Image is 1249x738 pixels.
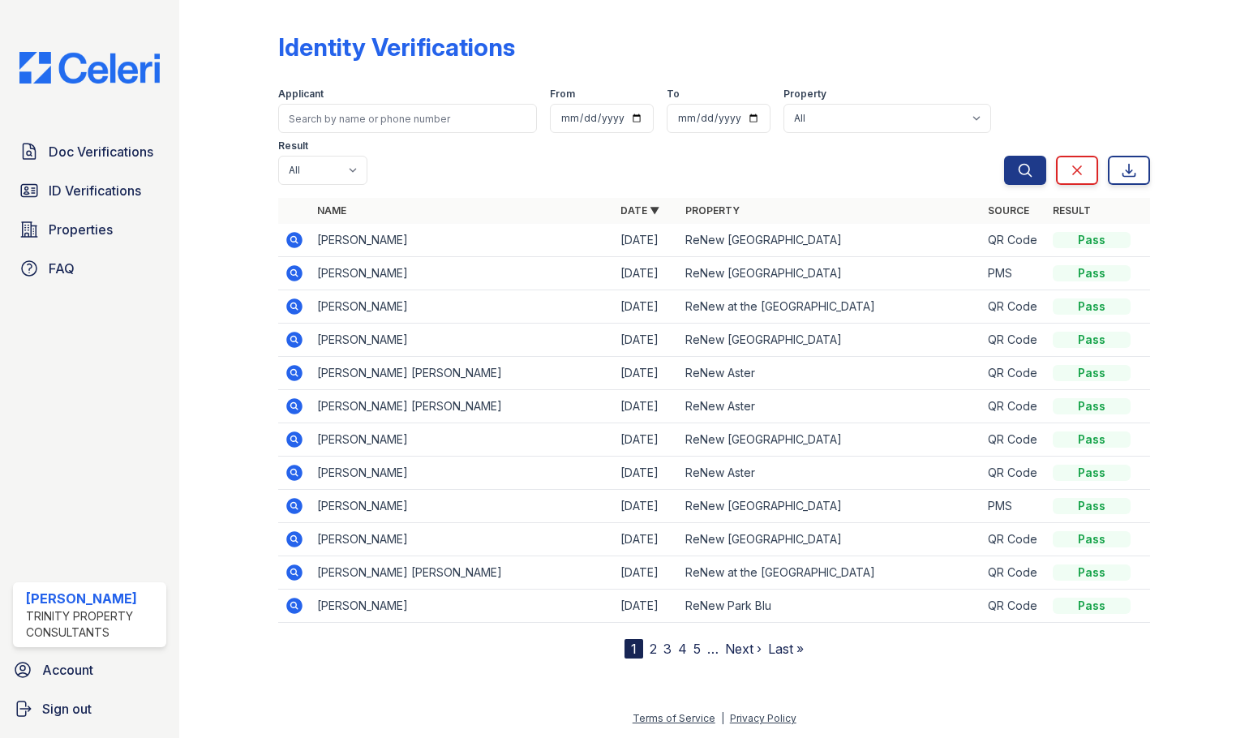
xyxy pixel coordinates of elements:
td: ReNew [GEOGRAPHIC_DATA] [679,224,982,257]
td: ReNew Park Blu [679,590,982,623]
span: Properties [49,220,113,239]
label: From [550,88,575,101]
a: Property [685,204,740,217]
a: 4 [678,641,687,657]
div: | [721,712,724,724]
span: Sign out [42,699,92,719]
td: QR Code [981,423,1046,457]
td: [PERSON_NAME] [311,523,614,556]
div: Pass [1053,298,1131,315]
td: ReNew at the [GEOGRAPHIC_DATA] [679,290,982,324]
a: Next › [725,641,762,657]
a: Source [988,204,1029,217]
label: Property [783,88,826,101]
td: [PERSON_NAME] [311,324,614,357]
a: Terms of Service [633,712,715,724]
td: [DATE] [614,224,679,257]
td: [PERSON_NAME] [311,423,614,457]
div: 1 [624,639,643,659]
a: ID Verifications [13,174,166,207]
td: [DATE] [614,457,679,490]
div: Identity Verifications [278,32,515,62]
td: [DATE] [614,590,679,623]
a: Doc Verifications [13,135,166,168]
a: Date ▼ [620,204,659,217]
label: Result [278,139,308,152]
td: [PERSON_NAME] [PERSON_NAME] [311,357,614,390]
td: [DATE] [614,357,679,390]
div: [PERSON_NAME] [26,589,160,608]
td: [DATE] [614,324,679,357]
div: Pass [1053,265,1131,281]
div: Pass [1053,531,1131,547]
td: [PERSON_NAME] [311,224,614,257]
td: ReNew at the [GEOGRAPHIC_DATA] [679,556,982,590]
a: 3 [663,641,672,657]
td: [DATE] [614,290,679,324]
td: [DATE] [614,523,679,556]
a: Result [1053,204,1091,217]
td: [PERSON_NAME] [311,457,614,490]
td: PMS [981,257,1046,290]
label: Applicant [278,88,324,101]
div: Pass [1053,431,1131,448]
td: [PERSON_NAME] [311,590,614,623]
span: Account [42,660,93,680]
td: ReNew [GEOGRAPHIC_DATA] [679,257,982,290]
td: QR Code [981,523,1046,556]
span: Doc Verifications [49,142,153,161]
span: … [707,639,719,659]
div: Pass [1053,398,1131,414]
div: Pass [1053,332,1131,348]
td: ReNew [GEOGRAPHIC_DATA] [679,523,982,556]
div: Pass [1053,498,1131,514]
div: Pass [1053,232,1131,248]
div: Pass [1053,465,1131,481]
td: QR Code [981,590,1046,623]
span: ID Verifications [49,181,141,200]
div: Pass [1053,564,1131,581]
td: ReNew Aster [679,457,982,490]
td: [PERSON_NAME] [PERSON_NAME] [311,390,614,423]
td: [DATE] [614,423,679,457]
a: Sign out [6,693,173,725]
a: Properties [13,213,166,246]
td: [PERSON_NAME] [PERSON_NAME] [311,556,614,590]
td: QR Code [981,457,1046,490]
div: Pass [1053,598,1131,614]
td: ReNew Aster [679,390,982,423]
a: Name [317,204,346,217]
a: FAQ [13,252,166,285]
td: ReNew [GEOGRAPHIC_DATA] [679,324,982,357]
div: Pass [1053,365,1131,381]
td: ReNew [GEOGRAPHIC_DATA] [679,490,982,523]
a: Account [6,654,173,686]
a: 5 [693,641,701,657]
a: Last » [768,641,804,657]
td: [DATE] [614,390,679,423]
td: [PERSON_NAME] [311,490,614,523]
img: CE_Logo_Blue-a8612792a0a2168367f1c8372b55b34899dd931a85d93a1a3d3e32e68fde9ad4.png [6,52,173,84]
td: QR Code [981,290,1046,324]
td: ReNew [GEOGRAPHIC_DATA] [679,423,982,457]
td: QR Code [981,224,1046,257]
label: To [667,88,680,101]
div: Trinity Property Consultants [26,608,160,641]
a: 2 [650,641,657,657]
td: [DATE] [614,257,679,290]
td: QR Code [981,324,1046,357]
td: [DATE] [614,490,679,523]
input: Search by name or phone number [278,104,537,133]
a: Privacy Policy [730,712,796,724]
span: FAQ [49,259,75,278]
td: PMS [981,490,1046,523]
td: QR Code [981,357,1046,390]
td: [PERSON_NAME] [311,257,614,290]
td: [DATE] [614,556,679,590]
td: QR Code [981,556,1046,590]
td: [PERSON_NAME] [311,290,614,324]
td: ReNew Aster [679,357,982,390]
td: QR Code [981,390,1046,423]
